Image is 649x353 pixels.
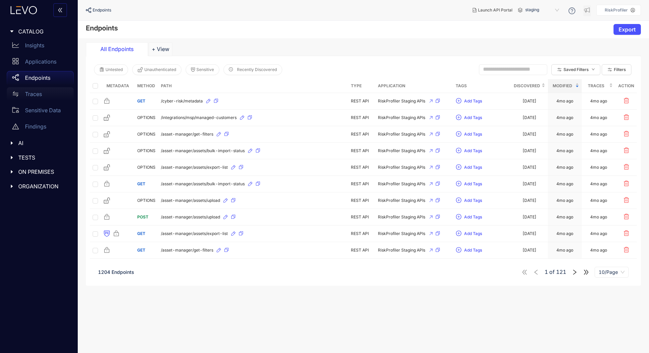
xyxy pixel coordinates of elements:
button: plus-circleAdd Tags [456,162,482,173]
span: GET [137,248,145,253]
button: plus-circleAdd Tags [456,195,482,206]
div: [DATE] [523,248,536,253]
div: 4mo ago [590,115,607,120]
th: Path [158,79,348,93]
th: Discovered [511,79,548,93]
div: [DATE] [523,231,536,236]
span: RiskProfiler Staging APIs [378,115,425,120]
div: [DATE] [523,182,536,186]
div: 4mo ago [556,132,573,137]
span: POST [137,214,148,219]
span: 10/Page [599,267,625,277]
span: /asset-manager/assets/upload [161,215,220,219]
div: 4mo ago [590,248,607,253]
div: 4mo ago [590,99,607,103]
span: RiskProfiler Staging APIs [378,248,425,253]
span: Add Tags [464,165,482,170]
button: double-left [53,3,67,17]
span: RiskProfiler Staging APIs [378,165,425,170]
span: double-right [583,269,589,275]
button: plus-circleAdd Tags [456,112,482,123]
span: Add Tags [464,132,482,137]
span: RiskProfiler Staging APIs [378,198,425,203]
span: Add Tags [464,198,482,203]
span: 1204 Endpoints [98,269,134,275]
span: Traces [584,82,608,90]
span: plus-circle [456,115,461,121]
span: clock-circle [229,67,233,72]
span: GET [137,98,145,103]
span: caret-right [9,184,14,189]
span: Discovered [514,82,540,90]
p: RiskProfiler [605,8,628,13]
span: GET [137,231,145,236]
a: Endpoints [7,71,74,87]
span: Add Tags [464,248,482,253]
span: CATALOG [18,28,68,34]
span: ORGANIZATION [18,183,68,189]
th: Metadata [101,79,135,93]
span: RiskProfiler Staging APIs [378,132,425,137]
div: [DATE] [523,148,536,153]
button: Untested [94,64,128,75]
th: Traces [582,79,616,93]
div: 4mo ago [590,215,607,219]
span: plus-circle [456,131,461,137]
span: right [572,269,578,275]
div: 4mo ago [556,148,573,153]
button: Saved Filtersdown [551,64,600,75]
div: 4mo ago [556,215,573,219]
div: REST API [351,148,372,153]
span: /asset-manager/assets/bulk-import-status [161,182,245,186]
span: plus-circle [456,214,461,220]
div: ORGANIZATION [4,179,74,193]
p: Findings [25,123,46,130]
div: REST API [351,115,372,120]
a: Findings [7,120,74,136]
div: 4mo ago [556,182,573,186]
span: /asset-manager/get-filters [161,248,213,253]
span: RiskProfiler Staging APIs [378,215,425,219]
span: Filters [614,67,626,72]
span: caret-right [9,29,14,34]
button: plus-circleAdd Tags [456,179,482,189]
div: [DATE] [523,198,536,203]
span: plus-circle [456,181,461,187]
div: AI [4,136,74,150]
p: Sensitive Data [25,107,61,113]
button: plus-circleAdd Tags [456,145,482,156]
div: REST API [351,182,372,186]
th: Application [375,79,453,93]
span: plus-circle [456,247,461,253]
span: ON PREMISES [18,169,68,175]
span: OPTIONS [137,198,155,203]
span: OPTIONS [137,115,155,120]
span: plus-circle [456,231,461,237]
div: 4mo ago [590,148,607,153]
span: Export [619,26,636,32]
span: plus-circle [456,197,461,204]
th: Method [135,79,158,93]
span: Sensitive [196,67,214,72]
span: of [545,269,566,275]
div: All Endpoints [92,46,142,52]
span: caret-right [9,169,14,174]
div: 4mo ago [590,182,607,186]
span: Untested [105,67,123,72]
h4: Endpoints [86,24,118,32]
span: RiskProfiler Staging APIs [378,148,425,153]
span: Add Tags [464,215,482,219]
div: 4mo ago [590,165,607,170]
div: 4mo ago [556,115,573,120]
span: OPTIONS [137,132,155,137]
div: [DATE] [523,215,536,219]
div: [DATE] [523,165,536,170]
div: 4mo ago [590,231,607,236]
span: /asset-manager/assets/upload [161,198,220,203]
div: [DATE] [523,99,536,103]
span: /asset-manager/assets/export-list [161,231,228,236]
span: plus-circle [456,164,461,170]
span: Saved Filters [563,67,589,72]
span: OPTIONS [137,165,155,170]
span: OPTIONS [137,148,155,153]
